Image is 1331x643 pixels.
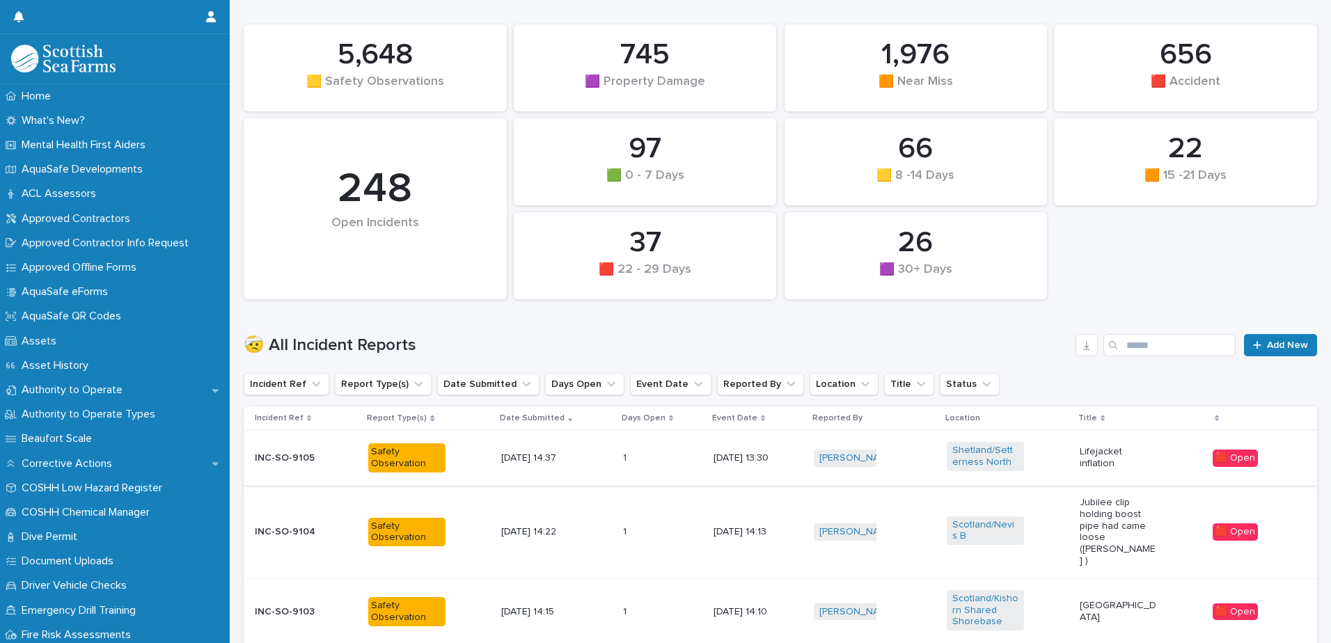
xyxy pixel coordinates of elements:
[712,411,757,426] p: Event Date
[437,373,540,395] button: Date Submitted
[16,335,68,348] p: Assets
[255,411,304,426] p: Incident Ref
[16,432,103,445] p: Beaufort Scale
[884,373,934,395] button: Title
[501,452,578,464] p: [DATE] 14:37
[16,212,141,225] p: Approved Contractors
[16,482,173,495] p: COSHH Low Hazard Register
[537,74,753,104] div: 🟪 Property Damage
[16,90,62,103] p: Home
[16,237,200,250] p: Approved Contractor Info Request
[1080,600,1157,624] p: [GEOGRAPHIC_DATA]
[537,262,753,292] div: 🟥 22 - 29 Days
[945,411,980,426] p: Location
[808,132,1024,166] div: 66
[16,187,107,200] p: ACL Assessors
[952,445,1018,468] a: Shetland/Setterness North
[622,411,665,426] p: Days Open
[537,132,753,166] div: 97
[819,606,974,618] a: [PERSON_NAME] [PERSON_NAME]
[267,164,483,214] div: 248
[244,335,1070,356] h1: 🤕 All Incident Reports
[1078,168,1293,198] div: 🟧 15 -21 Days
[244,485,1317,578] tr: INC-SO-9104Safety Observation[DATE] 14:2211 [DATE] 14:13[PERSON_NAME] Scotland/Nevis B Jubilee cl...
[16,555,125,568] p: Document Uploads
[1078,38,1293,72] div: 656
[1267,340,1308,350] span: Add New
[16,359,100,372] p: Asset History
[545,373,624,395] button: Days Open
[16,383,134,397] p: Authority to Operate
[819,526,895,538] a: [PERSON_NAME]
[16,457,123,470] p: Corrective Actions
[808,38,1024,72] div: 1,976
[500,411,565,426] p: Date Submitted
[11,45,116,72] img: bPIBxiqnSb2ggTQWdOVV
[819,452,895,464] a: [PERSON_NAME]
[244,431,1317,486] tr: INC-SO-9105Safety Observation[DATE] 14:3711 [DATE] 13:30[PERSON_NAME] Shetland/Setterness North L...
[1244,334,1317,356] a: Add New
[623,603,629,618] p: 1
[1080,497,1157,567] p: Jubilee clip holding boost pipe had came loose ([PERSON_NAME] )
[808,225,1024,260] div: 26
[808,168,1024,198] div: 🟨 8 -14 Days
[244,373,329,395] button: Incident Ref
[537,168,753,198] div: 🟩 0 - 7 Days
[1078,411,1097,426] p: Title
[267,216,483,260] div: Open Incidents
[1103,334,1236,356] input: Search
[714,452,791,464] p: [DATE] 13:30
[367,411,427,426] p: Report Type(s)
[16,285,119,299] p: AquaSafe eForms
[16,163,154,176] p: AquaSafe Developments
[16,114,96,127] p: What's New?
[623,450,629,464] p: 1
[335,373,432,395] button: Report Type(s)
[537,225,753,260] div: 37
[501,606,578,618] p: [DATE] 14:15
[812,411,863,426] p: Reported By
[810,373,879,395] button: Location
[808,262,1024,292] div: 🟪 30+ Days
[940,373,1000,395] button: Status
[368,443,446,473] div: Safety Observation
[16,506,161,519] p: COSHH Chemical Manager
[1078,132,1293,166] div: 22
[1213,603,1258,621] div: 🟥 Open
[255,526,332,538] p: INC-SO-9104
[717,373,804,395] button: Reported By
[1213,450,1258,467] div: 🟥 Open
[1213,523,1258,541] div: 🟥 Open
[16,261,148,274] p: Approved Offline Forms
[501,526,578,538] p: [DATE] 14:22
[16,408,166,421] p: Authority to Operate Types
[952,593,1018,628] a: Scotland/Kishorn Shared Shorebase
[808,74,1024,104] div: 🟧 Near Miss
[16,628,142,642] p: Fire Risk Assessments
[1080,446,1157,470] p: Lifejacket inflation
[267,74,483,104] div: 🟨 Safety Observations
[16,604,147,617] p: Emergency Drill Training
[267,38,483,72] div: 5,648
[368,597,446,626] div: Safety Observation
[714,526,791,538] p: [DATE] 14:13
[952,519,1018,543] a: Scotland/Nevis B
[255,452,332,464] p: INC-SO-9105
[16,310,132,323] p: AquaSafe QR Codes
[16,530,88,543] p: Dive Permit
[1078,74,1293,104] div: 🟥 Accident
[255,606,332,618] p: INC-SO-9103
[537,38,753,72] div: 745
[16,138,157,152] p: Mental Health First Aiders
[623,523,629,538] p: 1
[368,518,446,547] div: Safety Observation
[714,606,791,618] p: [DATE] 14:10
[630,373,711,395] button: Event Date
[16,579,138,592] p: Driver Vehicle Checks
